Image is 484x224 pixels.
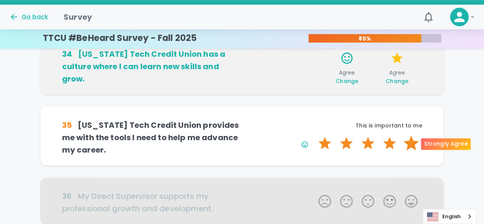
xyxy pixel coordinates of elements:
[309,35,422,42] p: 85%
[423,209,476,224] div: Language
[375,69,419,85] span: Agree
[325,69,369,85] span: Agree
[386,77,408,85] span: Change
[421,138,471,150] div: Strongly Agree
[62,48,242,85] h6: [US_STATE] Tech Credit Union has a culture where I can learn new skills and grow.
[9,12,48,22] button: Go back
[62,48,72,60] div: 34
[62,119,72,131] div: 35
[242,122,422,129] p: This is important to me
[336,77,358,85] span: Change
[423,209,476,224] a: English
[62,119,242,156] h6: [US_STATE] Tech Credit Union provides me with the tools I need to help me advance my career.
[64,11,92,23] h1: Survey
[43,33,197,44] h4: TTCU #BeHeard Survey - Fall 2025
[423,209,476,224] aside: Language selected: English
